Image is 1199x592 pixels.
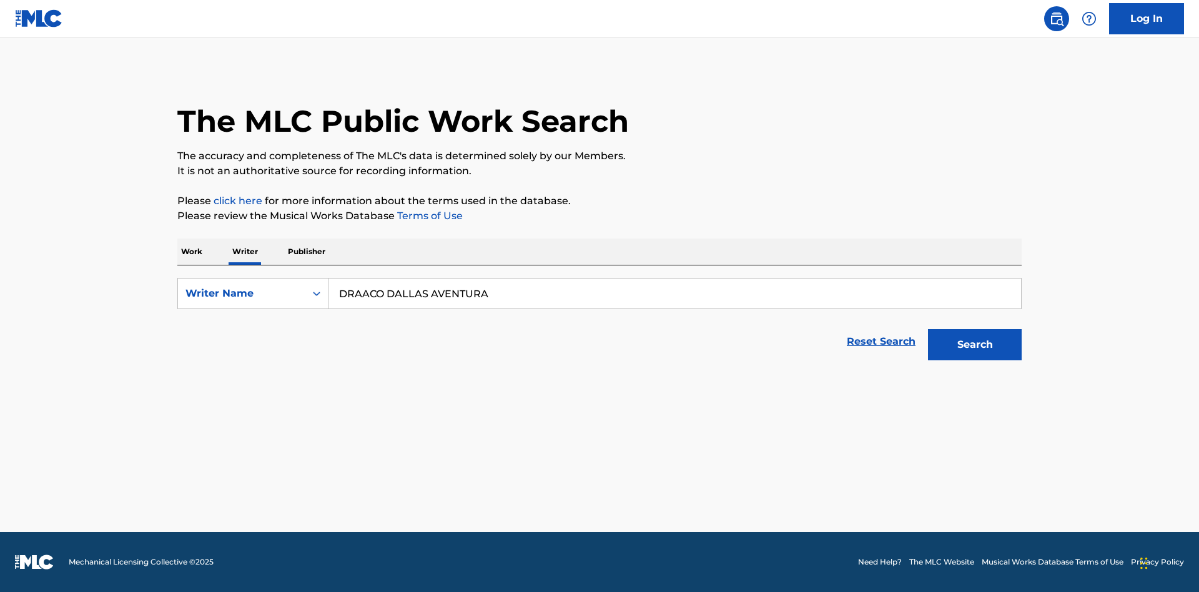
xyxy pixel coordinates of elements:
a: The MLC Website [909,556,974,568]
p: Writer [229,239,262,265]
p: Publisher [284,239,329,265]
p: Work [177,239,206,265]
a: Terms of Use [395,210,463,222]
img: logo [15,555,54,570]
p: The accuracy and completeness of The MLC's data is determined solely by our Members. [177,149,1022,164]
a: click here [214,195,262,207]
img: help [1082,11,1097,26]
p: Please for more information about the terms used in the database. [177,194,1022,209]
p: Please review the Musical Works Database [177,209,1022,224]
button: Search [928,329,1022,360]
form: Search Form [177,278,1022,367]
img: search [1049,11,1064,26]
p: It is not an authoritative source for recording information. [177,164,1022,179]
a: Musical Works Database Terms of Use [982,556,1123,568]
a: Log In [1109,3,1184,34]
a: Privacy Policy [1131,556,1184,568]
a: Reset Search [841,328,922,355]
a: Need Help? [858,556,902,568]
img: MLC Logo [15,9,63,27]
div: Writer Name [185,286,298,301]
div: Help [1077,6,1102,31]
div: Drag [1140,545,1148,582]
iframe: Chat Widget [1137,532,1199,592]
h1: The MLC Public Work Search [177,102,629,140]
a: Public Search [1044,6,1069,31]
span: Mechanical Licensing Collective © 2025 [69,556,214,568]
